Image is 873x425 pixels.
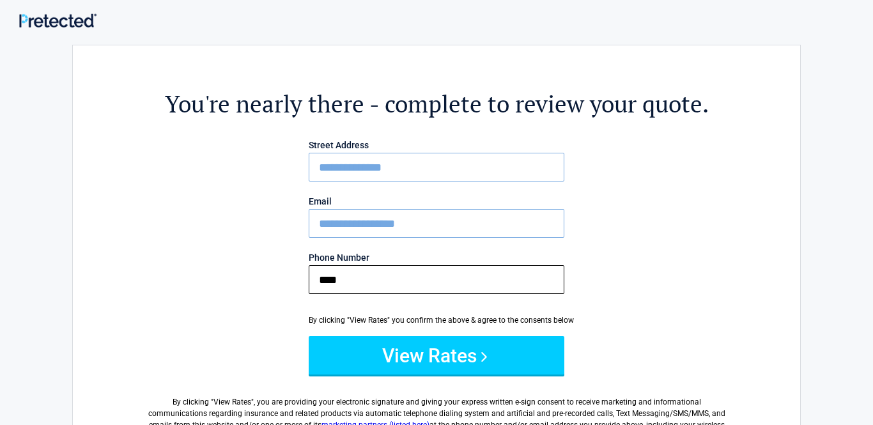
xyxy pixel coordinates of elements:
label: Street Address [309,141,564,150]
div: By clicking "View Rates" you confirm the above & agree to the consents below [309,314,564,326]
img: Main Logo [19,13,97,27]
label: Phone Number [309,253,564,262]
h2: You're nearly there - complete to review your quote. [143,88,730,120]
label: Email [309,197,564,206]
button: View Rates [309,336,564,375]
span: View Rates [213,398,251,406]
